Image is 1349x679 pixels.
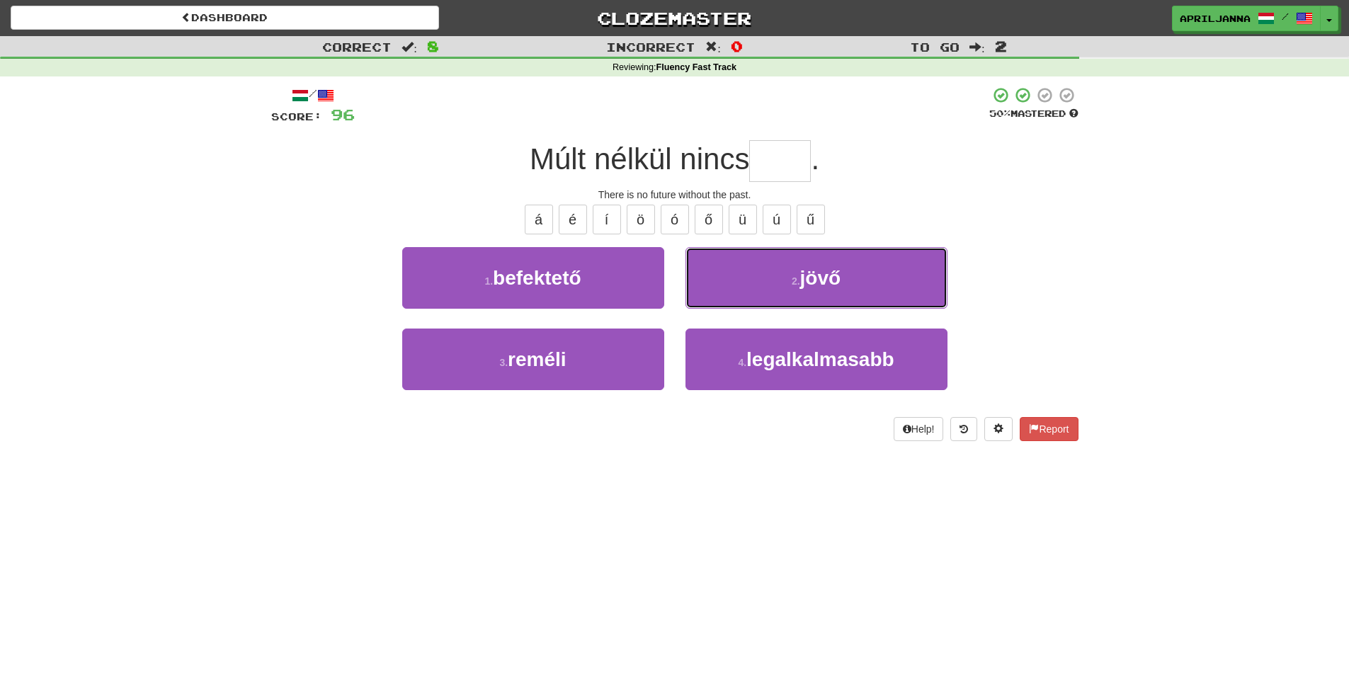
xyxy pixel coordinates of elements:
[331,105,355,123] span: 96
[559,205,587,234] button: é
[606,40,695,54] span: Incorrect
[894,417,944,441] button: Help!
[969,41,985,53] span: :
[1282,11,1289,21] span: /
[910,40,960,54] span: To go
[427,38,439,55] span: 8
[705,41,721,53] span: :
[508,348,567,370] span: reméli
[484,275,493,287] small: 1 .
[1180,12,1251,25] span: AprilJanna
[800,267,841,289] span: jövő
[792,275,800,287] small: 2 .
[731,38,743,55] span: 0
[11,6,439,30] a: Dashboard
[685,329,947,390] button: 4.legalkalmasabb
[627,205,655,234] button: ö
[695,205,723,234] button: ő
[1020,417,1078,441] button: Report
[493,267,581,289] span: befektető
[271,110,322,122] span: Score:
[460,6,889,30] a: Clozemaster
[989,108,1011,119] span: 50 %
[499,357,508,368] small: 3 .
[763,205,791,234] button: ú
[746,348,894,370] span: legalkalmasabb
[989,108,1078,120] div: Mastered
[271,188,1078,202] div: There is no future without the past.
[402,329,664,390] button: 3.reméli
[530,142,749,176] span: Múlt nélkül nincs
[811,142,819,176] span: .
[995,38,1007,55] span: 2
[950,417,977,441] button: Round history (alt+y)
[738,357,746,368] small: 4 .
[525,205,553,234] button: á
[656,62,736,72] strong: Fluency Fast Track
[685,247,947,309] button: 2.jövő
[593,205,621,234] button: í
[322,40,392,54] span: Correct
[661,205,689,234] button: ó
[402,247,664,309] button: 1.befektető
[729,205,757,234] button: ü
[402,41,417,53] span: :
[1172,6,1321,31] a: AprilJanna /
[797,205,825,234] button: ű
[271,86,355,104] div: /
